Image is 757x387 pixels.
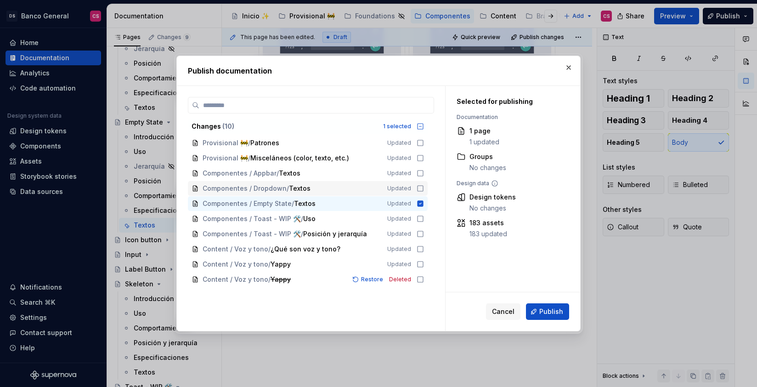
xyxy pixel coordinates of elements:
span: Misceláneos (color, texto, etc.) [250,154,349,163]
div: 1 page [469,126,499,136]
button: Cancel [486,303,520,320]
span: Updated [387,230,411,238]
span: Updated [387,200,411,207]
span: Yappy [271,275,291,284]
div: Documentation [457,114,559,121]
span: Updated [387,139,411,147]
div: 1 updated [469,137,499,147]
span: / [248,154,250,163]
span: Componentes / Toast - WIP 🛠️ [203,214,301,223]
span: ( 10 ) [222,122,234,130]
span: Content / Voz y tono [203,275,268,284]
span: Updated [387,245,411,253]
span: / [287,184,289,193]
span: Componentes / Dropdown [203,184,287,193]
span: Updated [387,170,411,177]
span: Componentes / Empty State [203,199,292,208]
h2: Publish documentation [188,65,569,76]
span: Content / Voz y tono [203,260,268,269]
div: Groups [469,152,506,161]
span: Publish [539,307,563,316]
span: Deleted [389,276,411,283]
span: Yappy [271,260,291,269]
div: 183 assets [469,218,507,228]
div: 1 selected [383,123,411,130]
span: / [268,260,271,269]
span: Textos [289,184,311,193]
span: Provisional 🚧 [203,138,248,148]
div: 183 updated [469,229,507,239]
span: / [248,138,250,148]
div: Selected for publishing [457,97,559,106]
span: Patrones [250,138,279,148]
span: / [268,275,271,284]
div: Changes [192,122,378,131]
span: Updated [387,261,411,268]
button: Publish [526,303,569,320]
span: Componentes / Toast - WIP 🛠️ [203,229,301,239]
span: Componentes / Appbar [203,169,277,178]
span: / [277,169,279,178]
span: / [268,245,271,254]
span: / [301,229,303,239]
span: Updated [387,185,411,192]
div: Design data [457,180,559,187]
span: Textos [279,169,300,178]
div: No changes [469,204,516,213]
span: Updated [387,215,411,222]
span: Updated [387,154,411,162]
span: ¿Qué son voz y tono? [271,245,340,254]
div: Design tokens [469,193,516,202]
span: / [301,214,303,223]
div: No changes [469,163,506,172]
span: Provisional 🚧 [203,154,248,163]
span: Uso [303,214,322,223]
span: Posición y jerarquía [303,229,367,239]
span: Restore [361,276,383,283]
span: Content / Voz y tono [203,245,268,254]
span: Textos [294,199,316,208]
span: / [292,199,294,208]
button: Restore [350,275,387,284]
span: Cancel [492,307,514,316]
